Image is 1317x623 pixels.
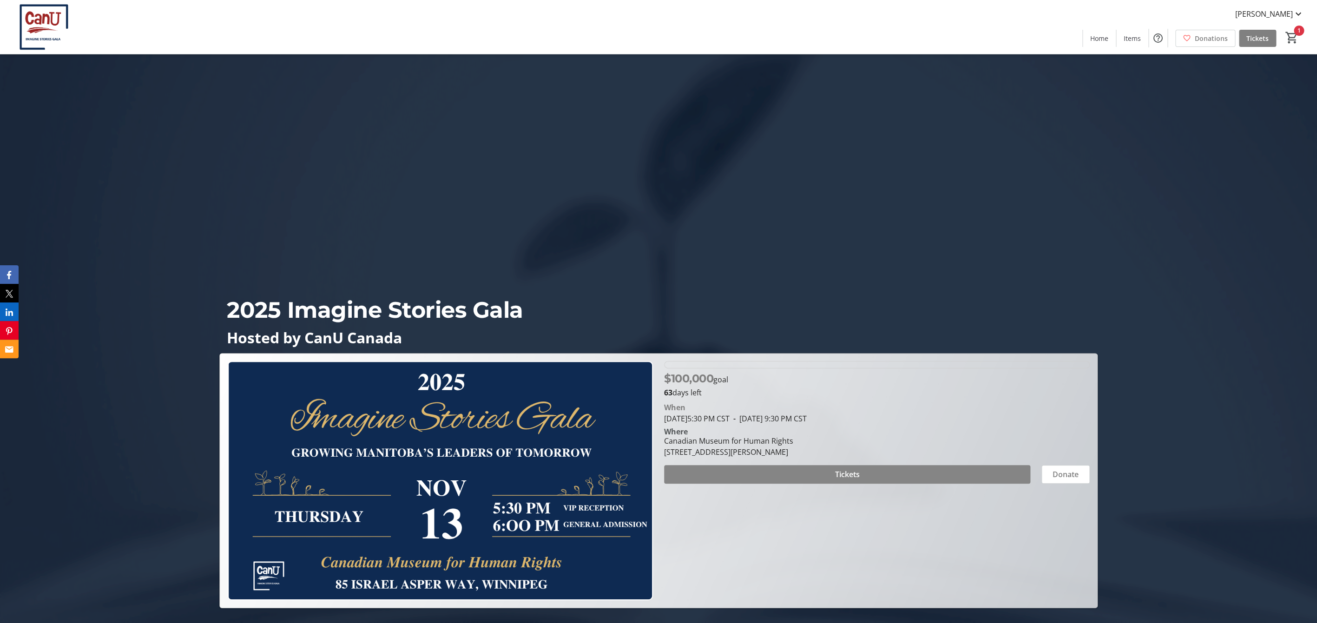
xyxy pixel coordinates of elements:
[1239,30,1276,47] a: Tickets
[1041,465,1090,484] button: Donate
[664,465,1030,484] button: Tickets
[227,329,1090,346] p: Hosted by CanU Canada
[1149,29,1167,47] button: Help
[664,446,793,458] div: [STREET_ADDRESS][PERSON_NAME]
[1116,30,1148,47] a: Items
[664,387,672,398] span: 63
[664,435,793,446] div: Canadian Museum for Human Rights
[730,413,807,424] span: [DATE] 9:30 PM CST
[664,361,1090,368] div: 0% of fundraising goal reached
[1284,29,1300,46] button: Cart
[227,361,653,600] img: Campaign CTA Media Photo
[227,296,523,323] span: 2025 Imagine Stories Gala
[1228,7,1311,21] button: [PERSON_NAME]
[1246,33,1269,43] span: Tickets
[1053,469,1079,480] span: Donate
[664,387,1090,398] p: days left
[835,469,859,480] span: Tickets
[664,413,730,424] span: [DATE] 5:30 PM CST
[664,402,685,413] div: When
[6,4,88,50] img: CanU Canada's Logo
[1124,33,1141,43] span: Items
[1195,33,1228,43] span: Donations
[664,428,688,435] div: Where
[1083,30,1116,47] a: Home
[1175,30,1235,47] a: Donations
[1090,33,1108,43] span: Home
[664,372,713,385] span: $100,000
[664,370,728,387] p: goal
[730,413,739,424] span: -
[1235,8,1293,20] span: [PERSON_NAME]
